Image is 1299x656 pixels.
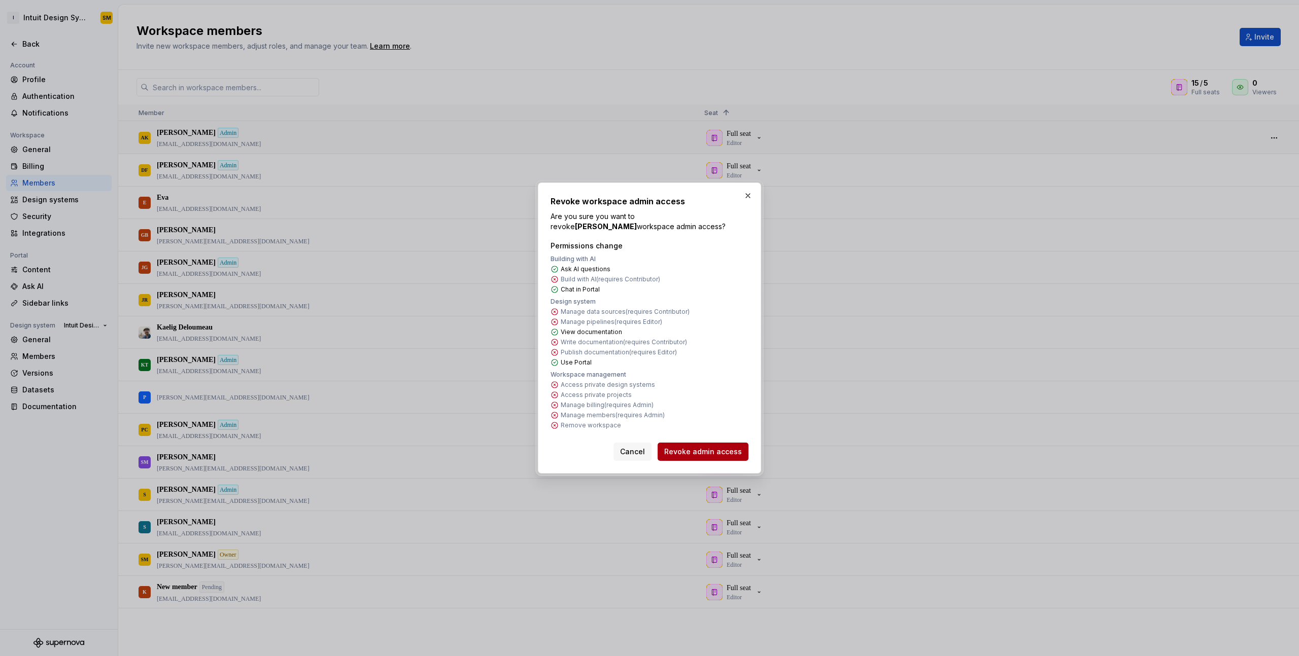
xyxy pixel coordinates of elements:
[658,443,748,461] button: Revoke admin access
[551,241,623,251] p: Permissions change
[616,411,665,419] span: (requires Admin)
[604,401,654,409] span: (requires Admin)
[561,308,690,316] p: Manage data sources
[551,211,748,232] p: Are you sure you want to revoke workspace admin access?
[623,338,687,346] span: (requires Contributor)
[613,443,652,461] button: Cancel
[561,391,632,399] p: Access private projects
[551,255,596,263] p: Building with AI
[561,318,662,326] p: Manage pipelines
[551,298,596,306] p: Design system
[561,328,622,336] p: View documentation
[551,371,626,379] p: Workspace management
[561,348,677,356] p: Publish documentation
[561,401,654,409] p: Manage billing
[561,421,621,429] p: Remove workspace
[561,265,610,273] p: Ask AI questions
[620,447,645,457] span: Cancel
[561,411,665,419] p: Manage members
[614,318,662,325] span: (requires Editor)
[629,348,677,356] span: (requires Editor)
[551,195,748,207] h2: Revoke workspace admin access
[561,358,592,367] p: Use Portal
[664,447,742,457] span: Revoke admin access
[575,222,637,231] strong: [PERSON_NAME]
[596,275,660,283] span: (requires Contributor)
[626,308,690,315] span: (requires Contributor)
[561,275,660,283] p: Build with AI
[561,381,655,389] p: Access private design systems
[561,285,600,294] p: Chat in Portal
[561,338,687,346] p: Write documentation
